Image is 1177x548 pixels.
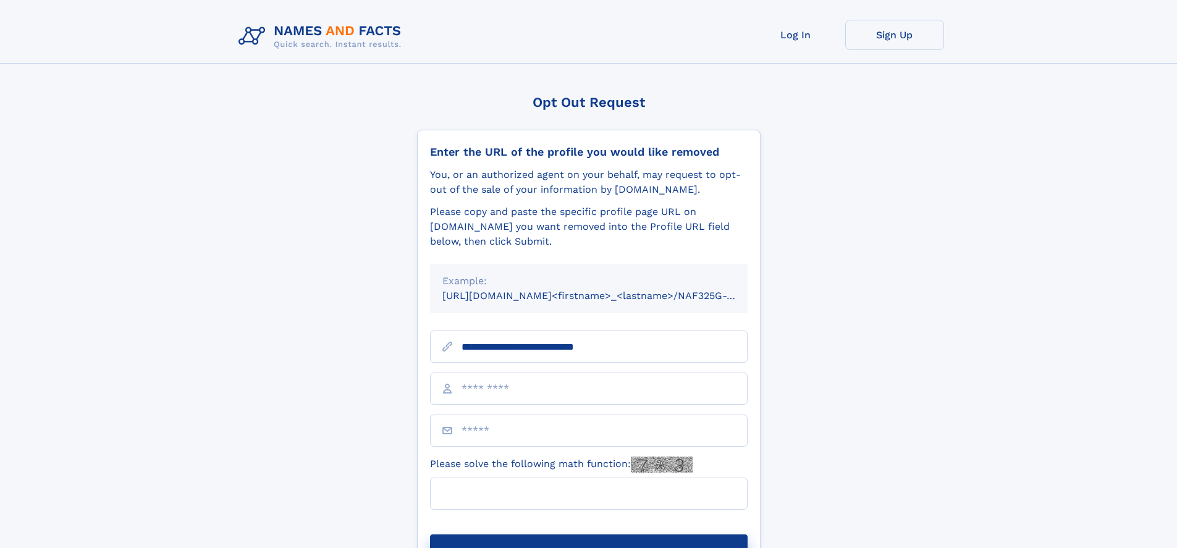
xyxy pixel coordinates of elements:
div: Example: [442,274,735,289]
a: Sign Up [845,20,944,50]
div: Enter the URL of the profile you would like removed [430,145,748,159]
img: Logo Names and Facts [234,20,411,53]
a: Log In [746,20,845,50]
label: Please solve the following math function: [430,457,693,473]
small: [URL][DOMAIN_NAME]<firstname>_<lastname>/NAF325G-xxxxxxxx [442,290,771,301]
div: You, or an authorized agent on your behalf, may request to opt-out of the sale of your informatio... [430,167,748,197]
div: Please copy and paste the specific profile page URL on [DOMAIN_NAME] you want removed into the Pr... [430,204,748,249]
div: Opt Out Request [417,95,761,110]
